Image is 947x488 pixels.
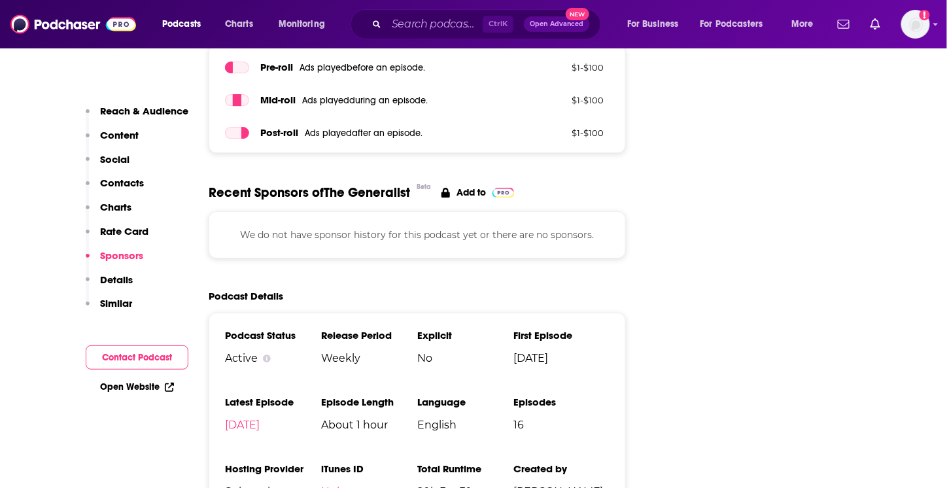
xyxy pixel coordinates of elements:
[302,95,428,106] span: Ads played during an episode .
[901,10,930,39] span: Logged in as kirstycam
[260,94,296,106] span: Mid -roll
[86,105,188,129] button: Reach & Audience
[225,228,610,242] p: We do not have sponsor history for this podcast yet or there are no sponsors.
[321,329,417,341] h3: Release Period
[100,177,144,189] p: Contacts
[566,8,589,20] span: New
[225,352,321,364] div: Active
[279,15,325,33] span: Monitoring
[216,14,261,35] a: Charts
[100,273,133,286] p: Details
[305,128,422,139] span: Ads played after an episode .
[225,15,253,33] span: Charts
[530,21,584,27] span: Open Advanced
[618,14,695,35] button: open menu
[100,153,129,166] p: Social
[513,329,610,341] h3: First Episode
[417,462,513,475] h3: Total Runtime
[782,14,830,35] button: open menu
[269,14,342,35] button: open menu
[492,188,514,198] img: Pro Logo
[417,396,513,408] h3: Language
[513,462,610,475] h3: Created by
[86,297,132,321] button: Similar
[692,14,782,35] button: open menu
[225,329,321,341] h3: Podcast Status
[86,129,139,153] button: Content
[519,128,604,138] p: $ 1 - $ 100
[524,16,590,32] button: Open AdvancedNew
[321,352,417,364] span: Weekly
[920,10,930,20] svg: Add a profile image
[791,15,814,33] span: More
[10,12,136,37] img: Podchaser - Follow, Share and Rate Podcasts
[153,14,218,35] button: open menu
[833,13,855,35] a: Show notifications dropdown
[513,419,610,431] span: 16
[260,126,298,139] span: Post -roll
[225,462,321,475] h3: Hosting Provider
[100,105,188,117] p: Reach & Audience
[209,290,283,302] h2: Podcast Details
[901,10,930,39] button: Show profile menu
[865,13,886,35] a: Show notifications dropdown
[483,16,513,33] span: Ctrl K
[300,62,425,73] span: Ads played before an episode .
[417,329,513,341] h3: Explicit
[321,396,417,408] h3: Episode Length
[225,419,260,431] a: [DATE]
[100,381,174,392] a: Open Website
[86,225,148,249] button: Rate Card
[209,184,410,201] span: Recent Sponsors of The Generalist
[441,184,514,201] a: Add to
[100,201,131,213] p: Charts
[417,419,513,431] span: English
[260,61,293,73] span: Pre -roll
[387,14,483,35] input: Search podcasts, credits, & more...
[86,201,131,225] button: Charts
[363,9,613,39] div: Search podcasts, credits, & more...
[100,129,139,141] p: Content
[417,183,431,191] div: Beta
[100,297,132,309] p: Similar
[321,462,417,475] h3: iTunes ID
[100,249,143,262] p: Sponsors
[519,95,604,105] p: $ 1 - $ 100
[86,177,144,201] button: Contacts
[456,186,486,198] p: Add to
[321,419,417,431] span: About 1 hour
[513,352,610,364] span: [DATE]
[901,10,930,39] img: User Profile
[417,352,513,364] span: No
[100,225,148,237] p: Rate Card
[627,15,679,33] span: For Business
[86,273,133,298] button: Details
[86,345,188,370] button: Contact Podcast
[162,15,201,33] span: Podcasts
[519,62,604,73] p: $ 1 - $ 100
[86,153,129,177] button: Social
[86,249,143,273] button: Sponsors
[700,15,763,33] span: For Podcasters
[513,396,610,408] h3: Episodes
[225,396,321,408] h3: Latest Episode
